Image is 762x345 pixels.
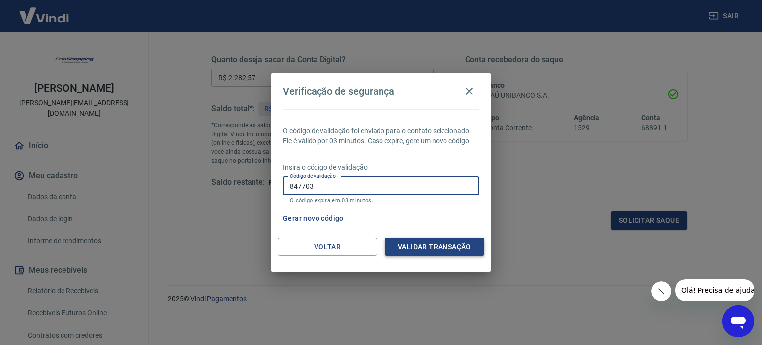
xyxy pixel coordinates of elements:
[6,7,83,15] span: Olá! Precisa de ajuda?
[283,126,479,146] p: O código de validação foi enviado para o contato selecionado. Ele é válido por 03 minutos. Caso e...
[385,238,484,256] button: Validar transação
[279,209,348,228] button: Gerar novo código
[290,172,336,180] label: Código de validação
[651,281,671,301] iframe: Fechar mensagem
[722,305,754,337] iframe: Botão para abrir a janela de mensagens
[278,238,377,256] button: Voltar
[290,197,472,204] p: O código expira em 03 minutos.
[675,279,754,301] iframe: Mensagem da empresa
[283,85,394,97] h4: Verificação de segurança
[283,162,479,173] p: Insira o código de validação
